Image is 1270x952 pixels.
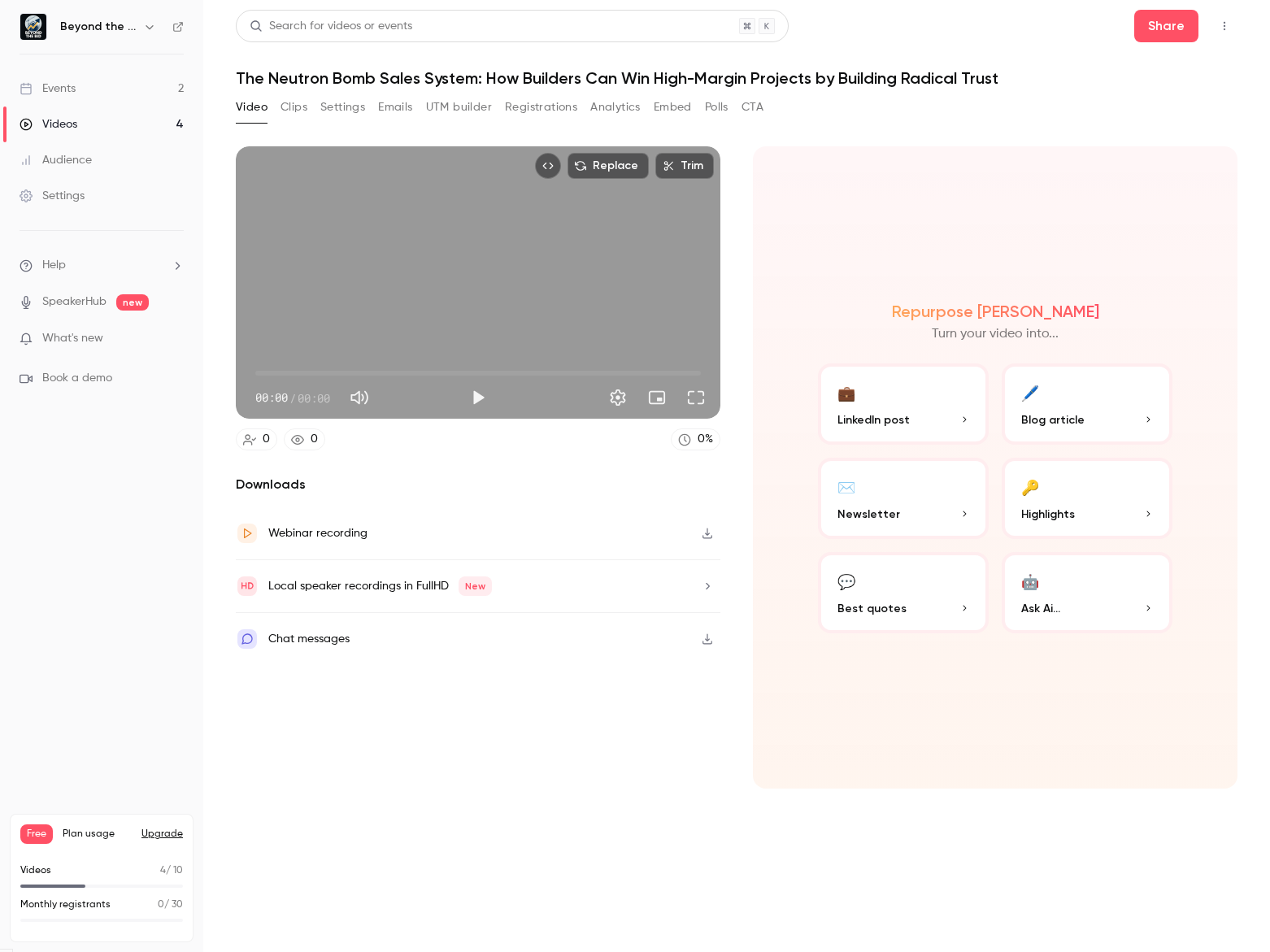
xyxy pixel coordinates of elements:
span: 00:00 [298,389,330,406]
div: Chat messages [268,629,350,649]
button: Video [236,94,267,120]
button: Share [1134,10,1198,42]
span: Plan usage [63,828,132,841]
iframe: Noticeable Trigger [164,332,184,346]
a: 0 [284,428,325,450]
button: Emails [378,94,412,120]
button: UTM builder [426,94,492,120]
p: / 30 [158,898,183,912]
span: Help [42,257,66,274]
div: Events [20,80,76,97]
span: Blog article [1021,411,1085,428]
span: 00:00 [255,389,288,406]
div: 🤖 [1021,568,1039,593]
span: LinkedIn post [837,411,910,428]
span: Free [20,824,53,844]
button: Registrations [505,94,577,120]
div: 0 [263,431,270,448]
span: 0 [158,900,164,910]
p: Monthly registrants [20,898,111,912]
div: Webinar recording [268,524,368,543]
button: 🔑Highlights [1002,458,1172,539]
button: 💬Best quotes [818,552,989,633]
button: Embed [654,94,692,120]
button: Polls [705,94,729,120]
li: help-dropdown-opener [20,257,184,274]
span: 4 [160,866,166,876]
div: 💼 [837,380,855,405]
span: Best quotes [837,600,907,617]
div: Search for videos or events [250,18,412,35]
span: What's new [42,330,103,347]
button: Turn on miniplayer [641,381,673,414]
h6: Beyond the Bid [60,19,137,35]
span: Ask Ai... [1021,600,1060,617]
button: Analytics [590,94,641,120]
button: Full screen [680,381,712,414]
div: 💬 [837,568,855,593]
div: 00:00 [255,389,330,406]
div: Videos [20,116,77,133]
button: 🖊️Blog article [1002,363,1172,445]
div: 0 [311,431,318,448]
span: Highlights [1021,506,1075,523]
div: Local speaker recordings in FullHD [268,576,492,596]
a: 0 [236,428,277,450]
div: 0 % [698,431,713,448]
span: new [116,294,149,311]
img: Beyond the Bid [20,14,46,40]
span: / [289,389,296,406]
p: Turn your video into... [932,324,1059,344]
p: Videos [20,863,51,878]
a: 0% [671,428,720,450]
button: Replace [568,153,649,179]
div: 🔑 [1021,474,1039,499]
div: 🖊️ [1021,380,1039,405]
button: 💼LinkedIn post [818,363,989,445]
span: Book a demo [42,370,112,387]
button: 🤖Ask Ai... [1002,552,1172,633]
button: ✉️Newsletter [818,458,989,539]
span: Newsletter [837,506,900,523]
span: New [459,576,492,596]
div: ✉️ [837,474,855,499]
h2: Repurpose [PERSON_NAME] [892,302,1099,321]
h1: The Neutron Bomb Sales System: How Builders Can Win High-Margin Projects by Building Radical Trust [236,68,1237,88]
h2: Downloads [236,475,720,494]
button: Top Bar Actions [1211,13,1237,39]
a: SpeakerHub [42,293,107,311]
div: Audience [20,152,92,168]
div: Settings [20,188,85,204]
button: Trim [655,153,714,179]
button: CTA [742,94,763,120]
button: Embed video [535,153,561,179]
button: Settings [320,94,365,120]
button: Mute [343,381,376,414]
button: Play [462,381,494,414]
p: / 10 [160,863,183,878]
button: Settings [602,381,634,414]
button: Clips [281,94,307,120]
button: Upgrade [141,828,183,841]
